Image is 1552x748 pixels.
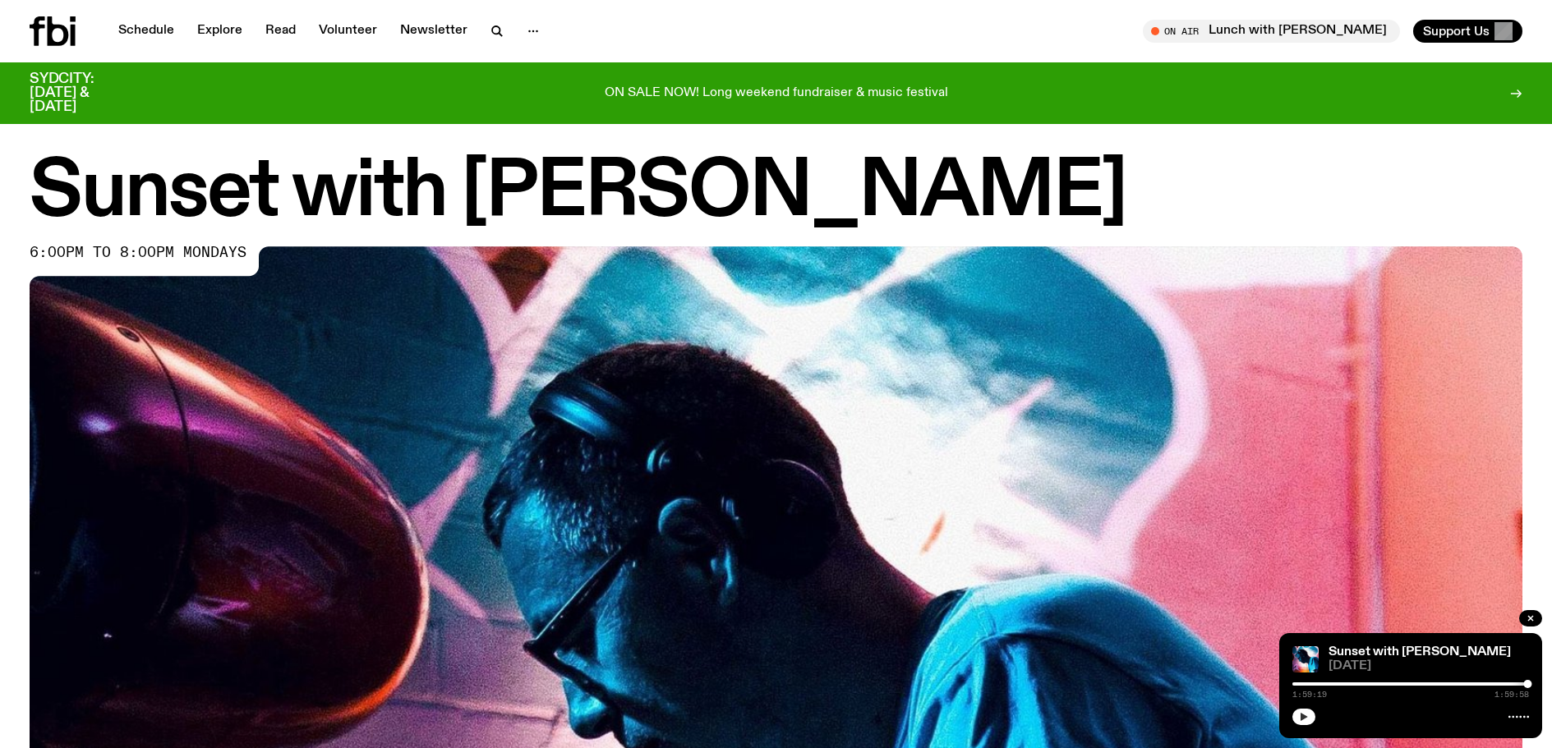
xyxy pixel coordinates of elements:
[1292,646,1319,672] img: Simon Caldwell stands side on, looking downwards. He has headphones on. Behind him is a brightly ...
[1329,660,1529,672] span: [DATE]
[30,156,1522,230] h1: Sunset with [PERSON_NAME]
[1329,645,1511,659] a: Sunset with [PERSON_NAME]
[390,20,477,43] a: Newsletter
[1143,20,1400,43] button: On AirLunch with [PERSON_NAME]
[256,20,306,43] a: Read
[309,20,387,43] a: Volunteer
[108,20,184,43] a: Schedule
[1413,20,1522,43] button: Support Us
[1292,691,1327,699] span: 1:59:19
[30,72,135,114] h3: SYDCITY: [DATE] & [DATE]
[605,86,948,101] p: ON SALE NOW! Long weekend fundraiser & music festival
[1494,691,1529,699] span: 1:59:58
[187,20,252,43] a: Explore
[1423,24,1490,39] span: Support Us
[30,246,246,259] span: 6:00pm to 8:00pm mondays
